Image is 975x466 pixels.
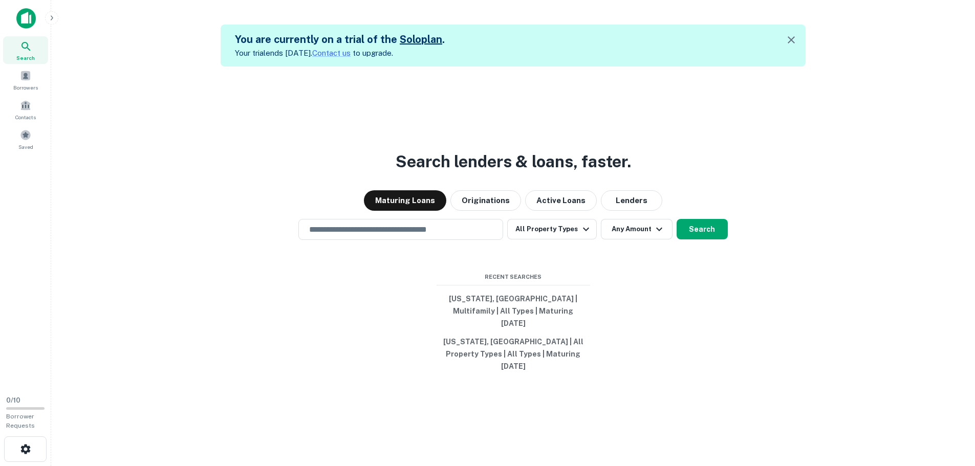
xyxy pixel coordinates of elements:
[396,149,631,174] h3: Search lenders & loans, faster.
[601,219,673,239] button: Any Amount
[437,273,590,281] span: Recent Searches
[16,54,35,62] span: Search
[3,36,48,64] a: Search
[437,332,590,375] button: [US_STATE], [GEOGRAPHIC_DATA] | All Property Types | All Types | Maturing [DATE]
[437,290,590,332] button: [US_STATE], [GEOGRAPHIC_DATA] | Multifamily | All Types | Maturing [DATE]
[601,190,662,211] button: Lenders
[312,49,351,57] a: Contact us
[15,113,36,121] span: Contacts
[507,219,596,239] button: All Property Types
[400,33,442,46] a: Soloplan
[235,32,445,47] h5: You are currently on a trial of the .
[13,83,38,92] span: Borrowers
[525,190,597,211] button: Active Loans
[364,190,446,211] button: Maturing Loans
[6,396,20,404] span: 0 / 10
[6,413,35,429] span: Borrower Requests
[3,66,48,94] a: Borrowers
[3,96,48,123] a: Contacts
[235,47,445,59] p: Your trial ends [DATE]. to upgrade.
[450,190,521,211] button: Originations
[18,143,33,151] span: Saved
[3,125,48,153] a: Saved
[677,219,728,239] button: Search
[16,8,36,29] img: capitalize-icon.png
